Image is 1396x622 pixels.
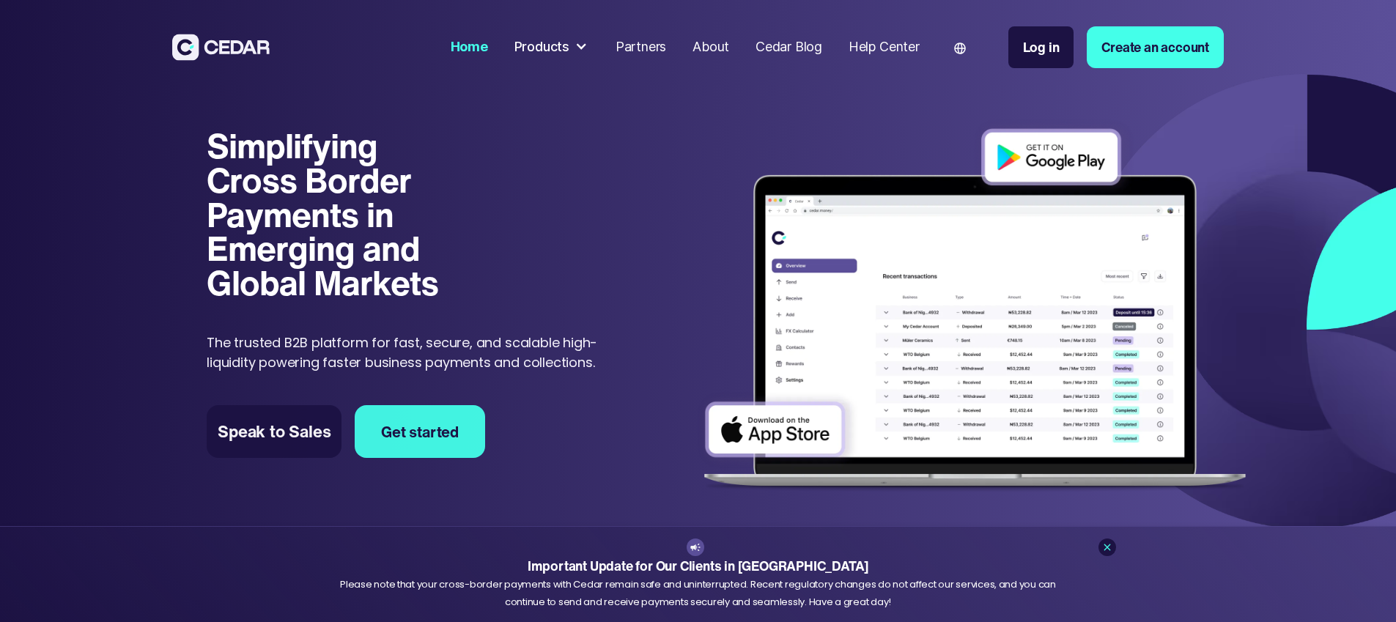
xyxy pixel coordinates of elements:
div: Partners [616,37,666,57]
img: Dashboard of transactions [692,118,1258,503]
a: Home [444,30,495,64]
div: Products [508,31,596,64]
a: Speak to Sales [207,405,341,458]
div: Log in [1023,37,1060,57]
a: Partners [609,30,673,64]
div: Home [451,37,488,57]
p: The trusted B2B platform for fast, secure, and scalable high-liquidity powering faster business p... [207,333,626,372]
img: world icon [954,42,966,54]
div: Help Center [849,37,920,57]
a: Create an account [1087,26,1224,68]
div: Products [514,37,569,57]
a: About [686,30,736,64]
a: Help Center [842,30,926,64]
a: Log in [1008,26,1074,68]
div: About [693,37,729,57]
h1: Simplifying Cross Border Payments in Emerging and Global Markets [207,129,458,300]
a: Cedar Blog [749,30,829,64]
div: Cedar Blog [756,37,822,57]
a: Get started [355,405,485,458]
